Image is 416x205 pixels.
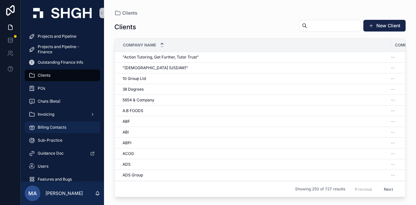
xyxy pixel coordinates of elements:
[21,26,104,182] div: scrollable content
[391,173,395,178] span: --
[391,55,395,60] span: --
[123,130,387,135] a: ABI
[123,130,129,135] span: ABI
[123,65,188,70] span: "[DEMOGRAPHIC_DATA] (USDAW)"
[114,22,136,32] h1: Clients
[123,162,387,167] a: ADS
[38,44,94,55] span: Projects and Pipeline - Finance
[122,10,137,16] span: Clients
[123,97,154,103] span: 5654 & Company
[38,138,62,143] span: Sub-Practice
[25,83,100,94] a: POs
[25,173,100,185] a: Features and Bugs
[114,10,137,16] a: Clients
[391,97,395,103] span: --
[38,34,76,39] span: Projects and Pipeline
[28,189,37,197] span: MA
[391,151,395,156] span: --
[123,76,146,81] span: 10 Group Ltd
[38,99,60,104] span: Chats (Beta)
[123,119,130,124] span: ABF
[123,140,387,146] a: ABPI
[123,119,387,124] a: ABF
[123,87,144,92] span: 38 Degrees
[33,8,92,18] img: App logo
[123,97,387,103] a: 5654 & Company
[123,140,131,146] span: ABPI
[391,65,395,70] span: --
[25,96,100,107] a: Chats (Beta)
[25,57,100,68] a: Outstanding Finance Info
[25,31,100,42] a: Projects and Pipeline
[123,151,134,156] span: ACOG
[363,20,406,32] button: New Client
[25,122,100,133] a: Billing Contacts
[295,187,345,192] span: Showing 250 of 727 results
[391,119,395,124] span: --
[391,108,395,113] span: --
[391,76,395,81] span: --
[38,112,54,117] span: Invoicing
[38,60,83,65] span: Outstanding Finance Info
[38,177,72,182] span: Features and Bugs
[38,164,48,169] span: Users
[123,162,131,167] span: ADS
[123,173,143,178] span: ADS Group
[38,151,64,156] span: Guidance Doc
[25,160,100,172] a: Users
[391,130,395,135] span: --
[45,190,83,197] p: [PERSON_NAME]
[123,43,156,48] span: Company name
[379,184,397,194] button: Next
[123,151,387,156] a: ACOG
[38,86,45,91] span: POs
[391,162,395,167] span: --
[25,109,100,120] a: Invoicing
[123,55,199,60] span: "Action Tutoring, Get Further, Tutor Trust"
[123,108,143,113] span: A.B FOODS
[25,44,100,55] a: Projects and Pipeline - Finance
[391,87,395,92] span: --
[123,173,387,178] a: ADS Group
[25,135,100,146] a: Sub-Practice
[391,140,395,146] span: --
[38,125,66,130] span: Billing Contacts
[123,87,387,92] a: 38 Degrees
[123,108,387,113] a: A.B FOODS
[123,55,387,60] a: "Action Tutoring, Get Further, Tutor Trust"
[123,65,387,70] a: "[DEMOGRAPHIC_DATA] (USDAW)"
[25,147,100,159] a: Guidance Doc
[38,73,50,78] span: Clients
[25,70,100,81] a: Clients
[123,76,387,81] a: 10 Group Ltd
